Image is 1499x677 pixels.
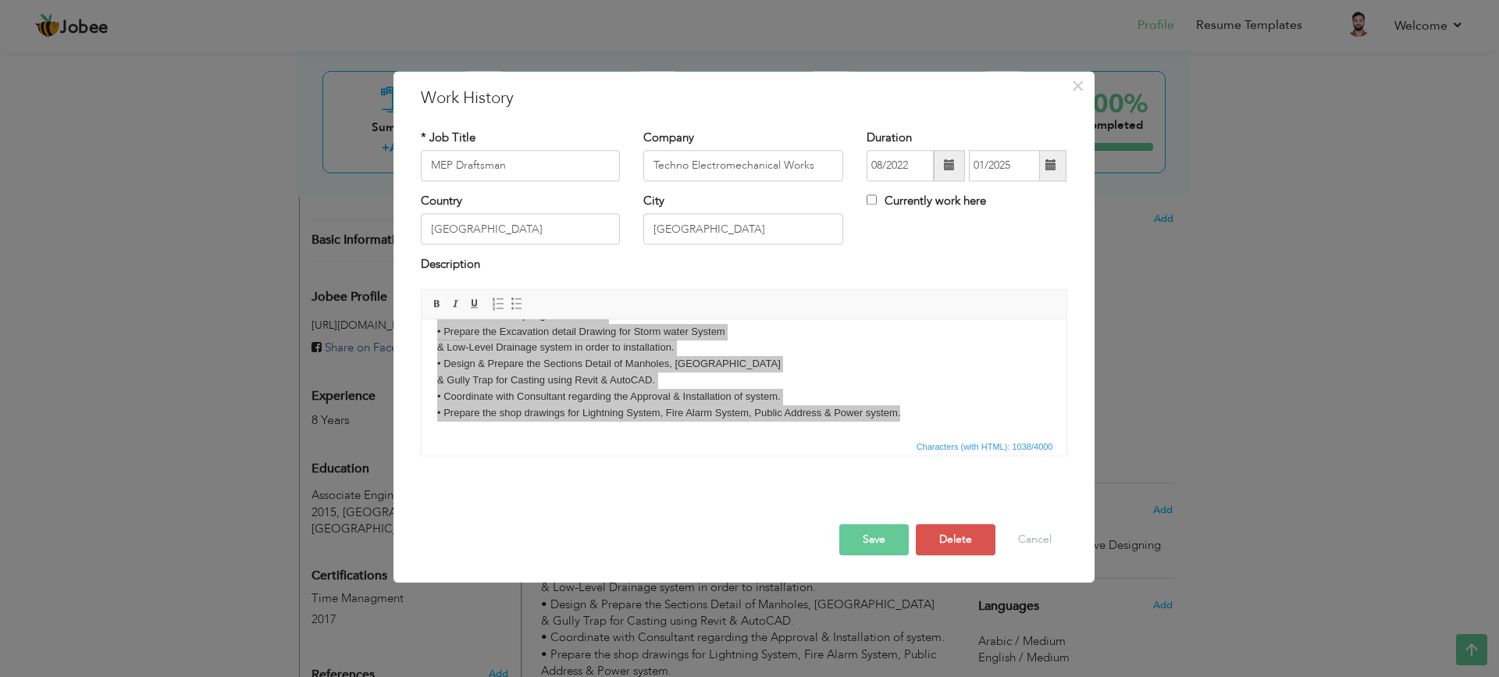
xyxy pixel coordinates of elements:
label: * Job Title [421,130,475,146]
button: Delete [916,524,995,555]
label: Country [421,193,462,209]
label: Currently work here [867,193,986,209]
a: Bold [429,295,446,312]
button: Cancel [1002,524,1067,555]
span: × [1071,72,1084,100]
label: Company [643,130,694,146]
a: Underline [466,295,483,312]
a: Insert/Remove Bulleted List [508,295,525,312]
a: Insert/Remove Numbered List [490,295,507,312]
input: Present [969,150,1040,181]
label: Description [421,257,480,273]
span: Characters (with HTML): 1038/4000 [913,440,1056,454]
h3: Work History [421,87,1067,110]
a: Italic [447,295,465,312]
input: From [867,150,934,181]
label: City [643,193,664,209]
label: Duration [867,130,912,146]
iframe: Rich Text Editor, workEditor [422,319,1066,436]
button: Close [1066,73,1091,98]
button: Save [839,524,909,555]
input: Currently work here [867,194,877,205]
div: Statistics [913,440,1058,454]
